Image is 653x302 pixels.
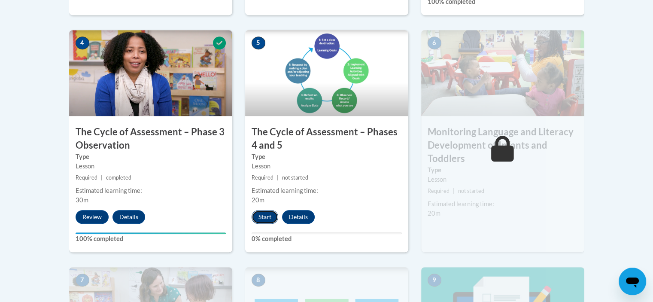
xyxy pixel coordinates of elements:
div: Estimated learning time: [252,186,402,195]
label: Type [252,152,402,162]
span: not started [282,174,308,181]
span: Required [252,174,273,181]
iframe: Button to launch messaging window [619,268,646,295]
span: not started [458,188,484,194]
label: Type [428,165,578,175]
span: 30m [76,196,88,204]
span: 5 [252,37,265,49]
span: 8 [252,274,265,287]
span: 7 [76,274,89,287]
span: 20m [252,196,264,204]
button: Details [282,210,315,224]
button: Start [252,210,278,224]
span: Required [428,188,450,194]
h3: The Cycle of Assessment – Phase 3 Observation [69,125,232,152]
label: 0% completed [252,234,402,244]
span: 4 [76,37,89,49]
img: Course Image [421,30,584,116]
div: Estimated learning time: [428,199,578,209]
label: Type [76,152,226,162]
img: Course Image [69,30,232,116]
label: 100% completed [76,234,226,244]
div: Lesson [252,162,402,171]
span: | [453,188,455,194]
div: Estimated learning time: [76,186,226,195]
button: Details [112,210,145,224]
span: Required [76,174,97,181]
h3: The Cycle of Assessment – Phases 4 and 5 [245,125,408,152]
span: 9 [428,274,441,287]
span: | [277,174,279,181]
div: Lesson [76,162,226,171]
span: | [101,174,103,181]
h3: Monitoring Language and Literacy Development of Infants and Toddlers [421,125,584,165]
span: 20m [428,210,440,217]
span: 6 [428,37,441,49]
span: completed [106,174,131,181]
div: Your progress [76,232,226,234]
img: Course Image [245,30,408,116]
button: Review [76,210,109,224]
div: Lesson [428,175,578,184]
